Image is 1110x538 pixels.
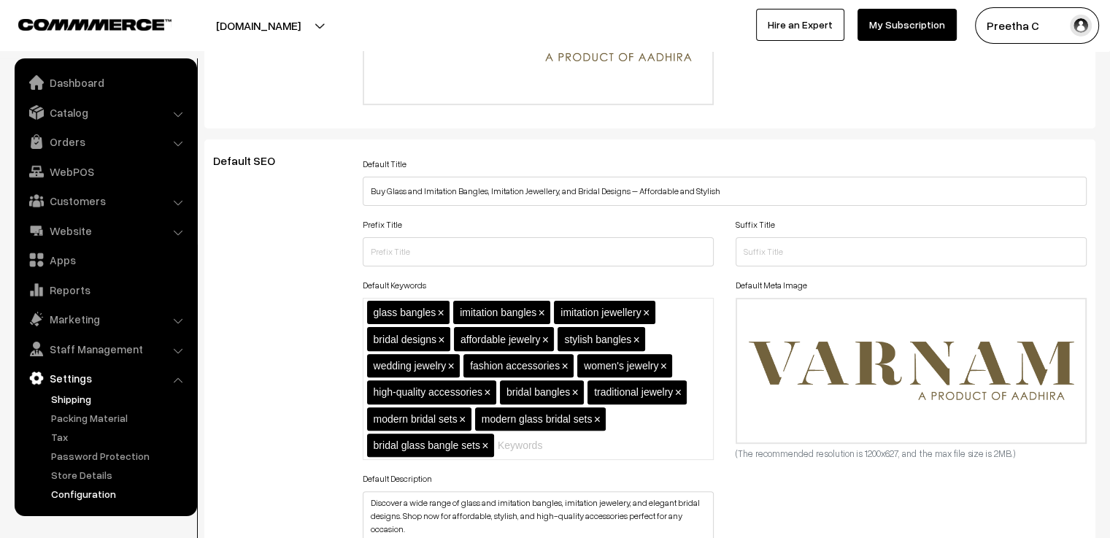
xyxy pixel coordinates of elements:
span: × [594,413,601,426]
a: Configuration [47,486,192,502]
a: Marketing [18,306,192,332]
a: Packing Material [47,410,192,426]
a: Shipping [47,391,192,407]
label: Suffix Title [736,218,775,231]
span: affordable jewelry [460,334,540,345]
span: stylish bangles [564,334,631,345]
span: × [675,386,682,399]
span: imitation bangles [460,307,536,318]
input: Keywords [498,438,625,453]
a: WebPOS [18,158,192,185]
label: Default Title [363,158,406,171]
span: bridal glass bangle sets [374,439,480,451]
span: × [643,307,650,319]
a: Dashboard [18,69,192,96]
button: Preetha C [975,7,1099,44]
a: Staff Management [18,336,192,362]
span: Default SEO [213,153,293,168]
img: COMMMERCE [18,19,171,30]
a: Catalog [18,99,192,126]
input: Suffix Title [736,237,1087,266]
label: Default Keywords [363,279,426,292]
span: × [538,307,544,319]
a: Orders [18,128,192,155]
span: × [438,334,444,346]
span: women's jewelry [584,360,658,372]
a: Apps [18,247,192,273]
span: glass bangles [374,307,436,318]
input: Title [363,177,1087,206]
label: Default Description [363,472,432,485]
a: Customers [18,188,192,214]
a: Password Protection [47,448,192,464]
img: user [1070,15,1092,36]
span: × [437,307,444,319]
input: Prefix Title [363,237,714,266]
a: Reports [18,277,192,303]
label: Prefix Title [363,218,402,231]
span: × [633,334,639,346]
span: traditional jewelry [594,386,673,398]
a: Hire an Expert [756,9,844,41]
label: Default Meta Image [736,279,807,292]
span: × [660,360,667,372]
span: bridal bangles [506,386,570,398]
span: modern bridal sets [374,413,458,425]
span: bridal designs [374,334,436,345]
button: [DOMAIN_NAME] [165,7,352,44]
a: Website [18,218,192,244]
span: high-quality accessories [374,386,482,398]
a: Tax [47,429,192,445]
span: modern glass bridal sets [482,413,593,425]
a: Store Details [47,467,192,483]
span: × [482,439,488,452]
span: imitation jewellery [560,307,641,318]
small: (The recommended resolution is 1200x627, and the max file size is 2MB.) [736,447,1015,459]
span: × [542,334,549,346]
span: fashion accessories [470,360,560,372]
a: My Subscription [857,9,957,41]
a: COMMMERCE [18,15,146,32]
a: Settings [18,365,192,391]
span: × [571,386,578,399]
span: × [447,360,454,372]
span: wedding jewelry [374,360,447,372]
span: × [561,360,568,372]
span: × [459,413,466,426]
span: × [484,386,490,399]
